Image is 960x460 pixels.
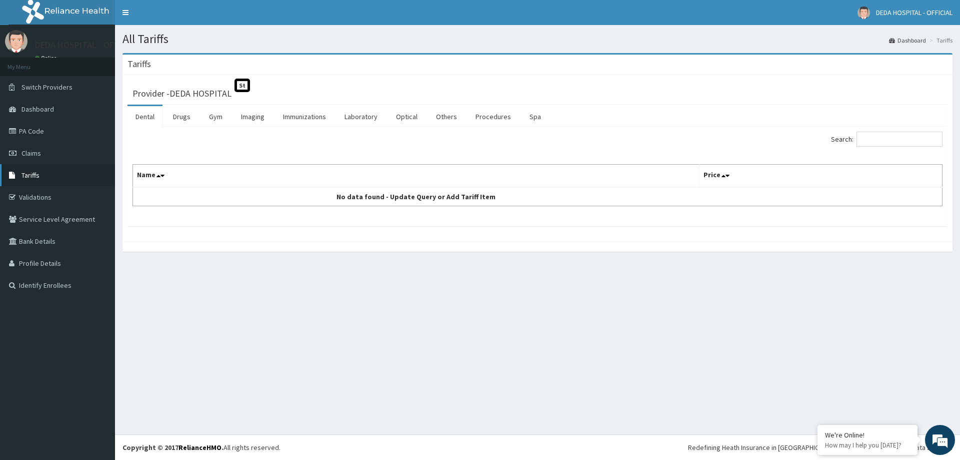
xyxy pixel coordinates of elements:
span: Dashboard [21,105,54,114]
span: Tariffs [21,171,39,180]
div: Chat with us now [52,56,168,69]
span: Switch Providers [21,83,72,92]
p: DEDA HOSPITAL - OFFICIAL [35,41,138,50]
a: Immunizations [275,106,334,127]
input: Search: [856,132,942,147]
a: Optical [388,106,425,127]
td: No data found - Update Query or Add Tariff Item [133,187,699,206]
a: Online [35,55,59,62]
a: Procedures [467,106,519,127]
p: How may I help you today? [825,441,910,449]
textarea: Type your message and hit 'Enter' [5,273,190,308]
img: User Image [5,30,27,53]
span: We're online! [58,126,138,227]
span: DEDA HOSPITAL - OFFICIAL [876,8,952,17]
div: Redefining Heath Insurance in [GEOGRAPHIC_DATA] using Telemedicine and Data Science! [688,442,952,452]
div: We're Online! [825,430,910,439]
div: Minimize live chat window [164,5,188,29]
span: St [234,79,250,92]
span: Claims [21,149,41,158]
strong: Copyright © 2017 . [122,443,223,452]
a: Spa [521,106,549,127]
th: Name [133,165,699,188]
a: RelianceHMO [178,443,221,452]
footer: All rights reserved. [115,434,960,460]
a: Dental [127,106,162,127]
a: Laboratory [336,106,385,127]
h3: Tariffs [127,60,151,69]
h3: Provider - DEDA HOSPITAL [132,89,231,98]
th: Price [699,165,942,188]
img: User Image [857,7,870,19]
a: Gym [201,106,230,127]
a: Drugs [165,106,198,127]
label: Search: [831,132,942,147]
li: Tariffs [927,36,952,45]
a: Dashboard [889,36,926,45]
a: Imaging [233,106,272,127]
h1: All Tariffs [122,33,952,46]
a: Others [428,106,465,127]
img: d_794563401_company_1708531726252_794563401 [18,50,40,75]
